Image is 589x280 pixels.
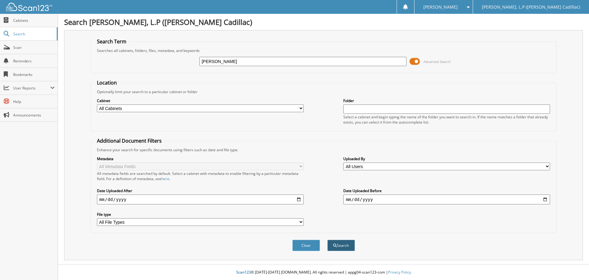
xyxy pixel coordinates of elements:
[423,5,458,9] span: [PERSON_NAME]
[97,212,304,217] label: File type
[343,114,550,125] div: Select a cabinet and begin typing the name of the folder you want to search in. If the name match...
[13,72,55,77] span: Bookmarks
[94,89,553,94] div: Optionally limit your search to a particular cabinet or folder
[94,79,120,86] legend: Location
[343,188,550,193] label: Date Uploaded Before
[343,98,550,103] label: Folder
[388,270,411,275] a: Privacy Policy
[97,188,304,193] label: Date Uploaded After
[292,240,320,251] button: Clear
[13,18,55,23] span: Cabinets
[6,3,52,11] img: scan123-logo-white.svg
[482,5,580,9] span: [PERSON_NAME], L.P ([PERSON_NAME] Cadillac)
[13,85,50,91] span: User Reports
[13,45,55,50] span: Scan
[236,270,251,275] span: Scan123
[94,48,553,53] div: Searches all cabinets, folders, files, metadata, and keywords
[161,176,169,181] a: here
[13,58,55,64] span: Reminders
[423,59,451,64] span: Advanced Search
[94,137,165,144] legend: Additional Document Filters
[13,112,55,118] span: Announcements
[343,195,550,204] input: end
[13,99,55,104] span: Help
[64,17,583,27] h1: Search [PERSON_NAME], L.P ([PERSON_NAME] Cadillac)
[97,171,304,181] div: All metadata fields are searched by default. Select a cabinet with metadata to enable filtering b...
[97,98,304,103] label: Cabinet
[94,38,129,45] legend: Search Term
[327,240,355,251] button: Search
[97,195,304,204] input: start
[558,250,589,280] iframe: Chat Widget
[94,147,553,152] div: Enhance your search for specific documents using filters such as date and file type.
[343,156,550,161] label: Uploaded By
[97,156,304,161] label: Metadata
[58,265,589,280] div: © [DATE]-[DATE] [DOMAIN_NAME]. All rights reserved | appg04-scan123-com |
[13,31,54,37] span: Search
